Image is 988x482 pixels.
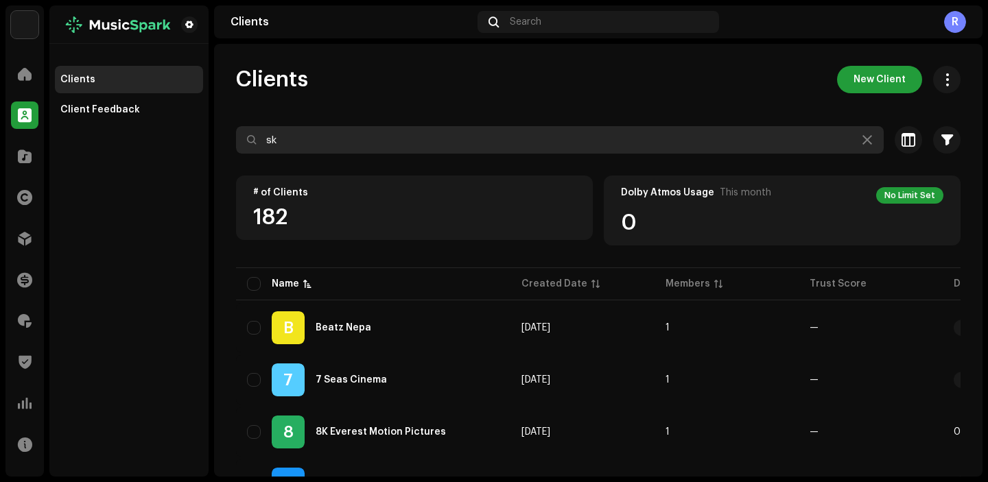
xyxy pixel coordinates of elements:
[253,187,576,198] div: # of Clients
[316,375,387,385] div: 7 Seas Cinema
[316,427,446,437] div: 8K Everest Motion Pictures
[236,66,308,93] span: Clients
[810,375,932,385] re-a-table-badge: —
[272,277,299,291] div: Name
[272,311,305,344] div: B
[944,11,966,33] div: R
[60,16,176,33] img: b012e8be-3435-4c6f-a0fa-ef5940768437
[521,375,550,385] span: Aug 10, 2025
[510,16,541,27] span: Search
[666,427,670,437] span: 1
[521,323,550,333] span: Mar 12, 2025
[666,323,670,333] span: 1
[621,187,714,198] div: Dolby Atmos Usage
[236,176,593,245] re-o-card-value: # of Clients
[521,427,550,437] span: Nov 17, 2024
[884,191,935,200] span: No Limit Set
[837,66,922,93] button: New Client
[272,363,305,396] div: 7
[666,375,670,385] span: 1
[11,11,38,38] img: bc4c4277-71b2-49c5-abdf-ca4e9d31f9c1
[60,104,140,115] div: Client Feedback
[810,427,932,437] re-a-table-badge: —
[521,277,587,291] div: Created Date
[55,66,203,93] re-m-nav-item: Clients
[272,415,305,448] div: 8
[236,126,884,154] input: Search
[810,323,932,333] re-a-table-badge: —
[720,187,771,198] span: This month
[316,323,371,333] div: Beatz Nepa
[231,16,472,27] div: Clients
[954,427,961,437] span: 0
[666,277,710,291] div: Members
[55,96,203,123] re-m-nav-item: Client Feedback
[60,74,95,85] div: Clients
[854,66,906,93] span: New Client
